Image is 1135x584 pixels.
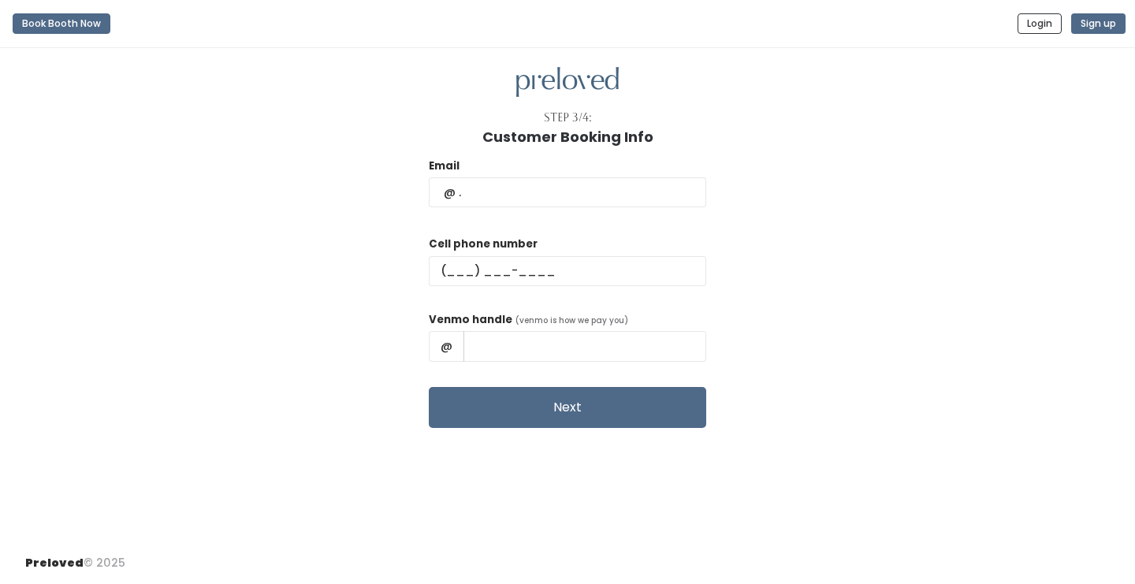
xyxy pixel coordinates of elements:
[13,13,110,34] button: Book Booth Now
[482,129,653,145] h1: Customer Booking Info
[544,110,592,126] div: Step 3/4:
[429,177,706,207] input: @ .
[429,236,538,252] label: Cell phone number
[1071,13,1126,34] button: Sign up
[25,555,84,571] span: Preloved
[13,6,110,41] a: Book Booth Now
[515,314,628,326] span: (venmo is how we pay you)
[429,387,706,428] button: Next
[429,312,512,328] label: Venmo handle
[516,67,619,98] img: preloved logo
[429,158,460,174] label: Email
[429,331,464,361] span: @
[1018,13,1062,34] button: Login
[25,542,125,571] div: © 2025
[429,256,706,286] input: (___) ___-____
